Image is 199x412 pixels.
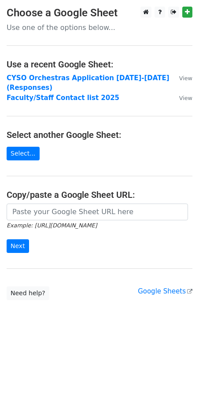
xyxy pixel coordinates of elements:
a: Select... [7,147,40,160]
h4: Select another Google Sheet: [7,130,192,140]
small: View [179,95,192,101]
h4: Use a recent Google Sheet: [7,59,192,70]
a: View [170,74,192,82]
h4: Copy/paste a Google Sheet URL: [7,189,192,200]
p: Use one of the options below... [7,23,192,32]
input: Next [7,239,29,253]
small: Example: [URL][DOMAIN_NAME] [7,222,97,229]
input: Paste your Google Sheet URL here [7,204,188,220]
a: CYSO Orchestras Application [DATE]-[DATE] (Responses) [7,74,170,92]
a: Faculty/Staff Contact list 2025 [7,94,119,102]
h3: Choose a Google Sheet [7,7,192,19]
a: Need help? [7,286,49,300]
a: View [170,94,192,102]
a: Google Sheets [138,287,192,295]
small: View [179,75,192,82]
